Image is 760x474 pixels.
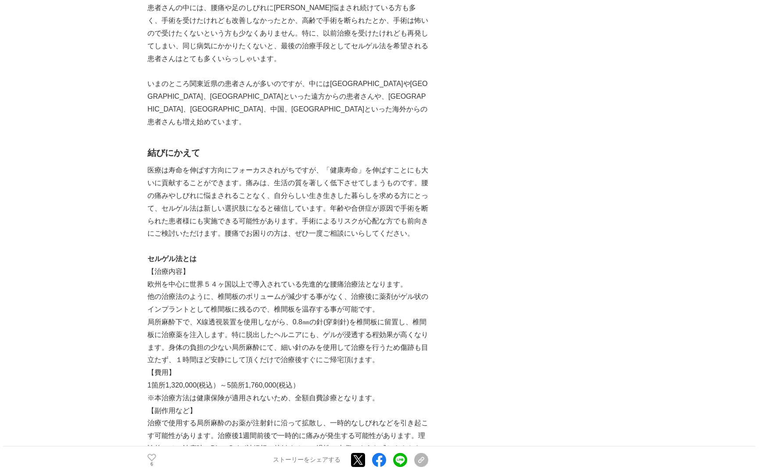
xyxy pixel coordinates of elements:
p: 他の治療法のように、椎間板のボリュームが減少する事がなく、治療後に薬剤がゲル状のインプラントとして椎間板に残るので、椎間板を温存する事が可能です。 [147,291,428,316]
p: 欧州を中心に世界５４ヶ国以上で導入されている先進的な腰痛治療法となります。 [147,278,428,291]
p: 患者さんの中には、腰痛や足のしびれに[PERSON_NAME]悩まされ続けている方も多く、手術を受けたけれども改善しなかったとか、高齢で手術を断られたとか、手術は怖いので受けたくないという方も少... [147,2,428,65]
p: 【治療内容】 [147,266,428,278]
p: ストーリーをシェアする [273,456,341,464]
p: 局所麻酔下で、X線透視装置を使用しながら、0.8㎜の針(穿刺針)を椎間板に留置し、椎間板に治療薬を注入します。特に脱出したヘルニアにも、ゲルが浸透する程効果が高くなります。身体の負担の少ない局所... [147,316,428,366]
strong: セルゲル法とは [147,255,197,262]
p: いまのところ関東近県の患者さんが多いのですが、中には[GEOGRAPHIC_DATA]や[GEOGRAPHIC_DATA]、[GEOGRAPHIC_DATA]といった遠方からの患者さんや、[GE... [147,78,428,128]
p: 【副作用など】 [147,405,428,417]
p: 6 [147,462,156,467]
p: 【費用】 [147,366,428,379]
p: ※本治療方法は健康保険が適用されないため、全額自費診療となります。 [147,392,428,405]
p: 1箇所1,320,000(税込）～5箇所1,760,000(税込） [147,379,428,392]
p: 医療は寿命を伸ばす方向にフォーカスされがちですが、「健康寿命」を伸ばすことにも大いに貢献することができます。痛みは、生活の質を著しく低下させてしまうものです。腰の痛みやしびれに悩まされることなく... [147,164,428,240]
h2: 結びにかえて [147,146,428,160]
